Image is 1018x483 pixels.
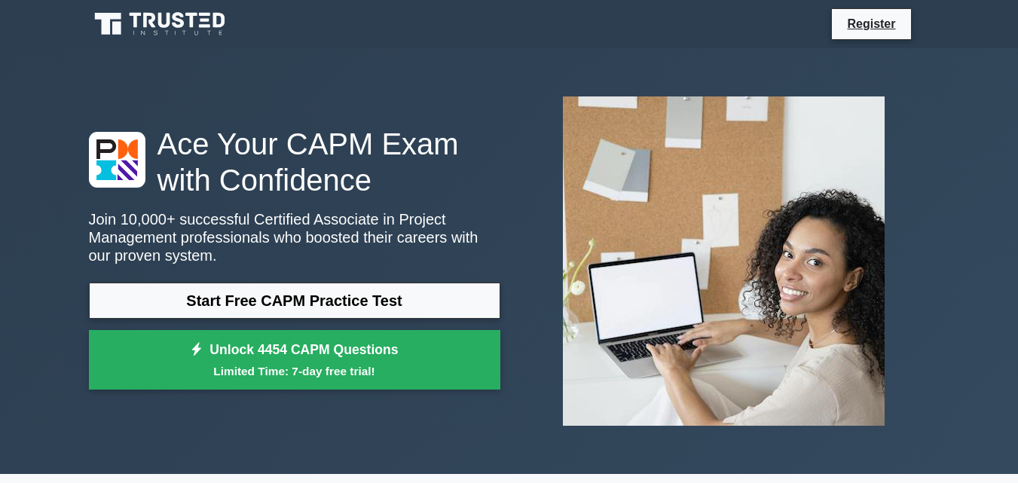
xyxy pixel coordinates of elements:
[89,210,500,264] p: Join 10,000+ successful Certified Associate in Project Management professionals who boosted their...
[89,126,500,198] h1: Ace Your CAPM Exam with Confidence
[838,14,904,33] a: Register
[89,330,500,390] a: Unlock 4454 CAPM QuestionsLimited Time: 7-day free trial!
[108,362,481,380] small: Limited Time: 7-day free trial!
[89,283,500,319] a: Start Free CAPM Practice Test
